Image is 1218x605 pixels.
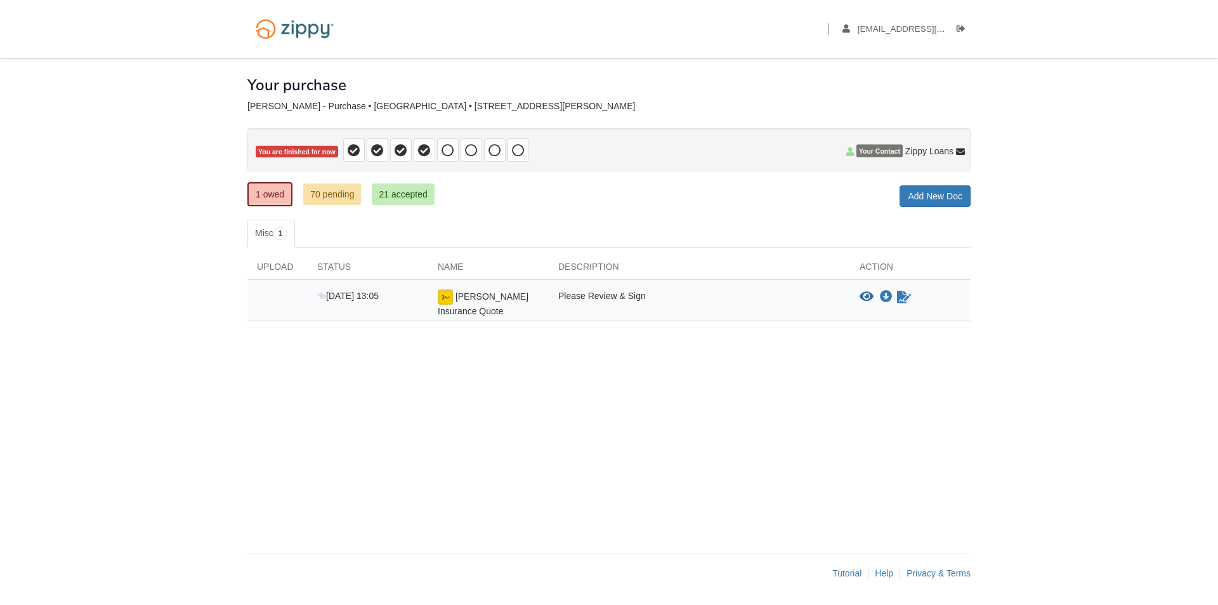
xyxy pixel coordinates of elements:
[850,260,971,279] div: Action
[372,183,434,205] a: 21 accepted
[896,289,912,305] a: Waiting for your co-borrower to e-sign
[438,291,528,316] span: [PERSON_NAME] Insurance Quote
[957,24,971,37] a: Log out
[303,183,361,205] a: 70 pending
[256,146,338,158] span: You are finished for now
[247,260,308,279] div: Upload
[880,292,893,302] a: Download Boley Insurance Quote
[317,291,379,301] span: [DATE] 13:05
[247,101,971,112] div: [PERSON_NAME] - Purchase • [GEOGRAPHIC_DATA] • [STREET_ADDRESS][PERSON_NAME]
[247,77,346,93] h1: Your purchase
[900,185,971,207] a: Add New Doc
[247,13,342,45] img: Logo
[247,220,295,248] a: Misc
[905,145,953,157] span: Zippy Loans
[842,24,1003,37] a: edit profile
[907,568,971,578] a: Privacy & Terms
[549,260,850,279] div: Description
[856,145,903,157] span: Your Contact
[860,291,874,303] button: View Boley Insurance Quote
[549,289,850,317] div: Please Review & Sign
[273,227,288,240] span: 1
[438,289,453,305] img: esign icon
[428,260,549,279] div: Name
[247,182,292,206] a: 1 owed
[875,568,893,578] a: Help
[308,260,428,279] div: Status
[832,568,861,578] a: Tutorial
[858,24,1003,34] span: aaboley88@icloud.com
